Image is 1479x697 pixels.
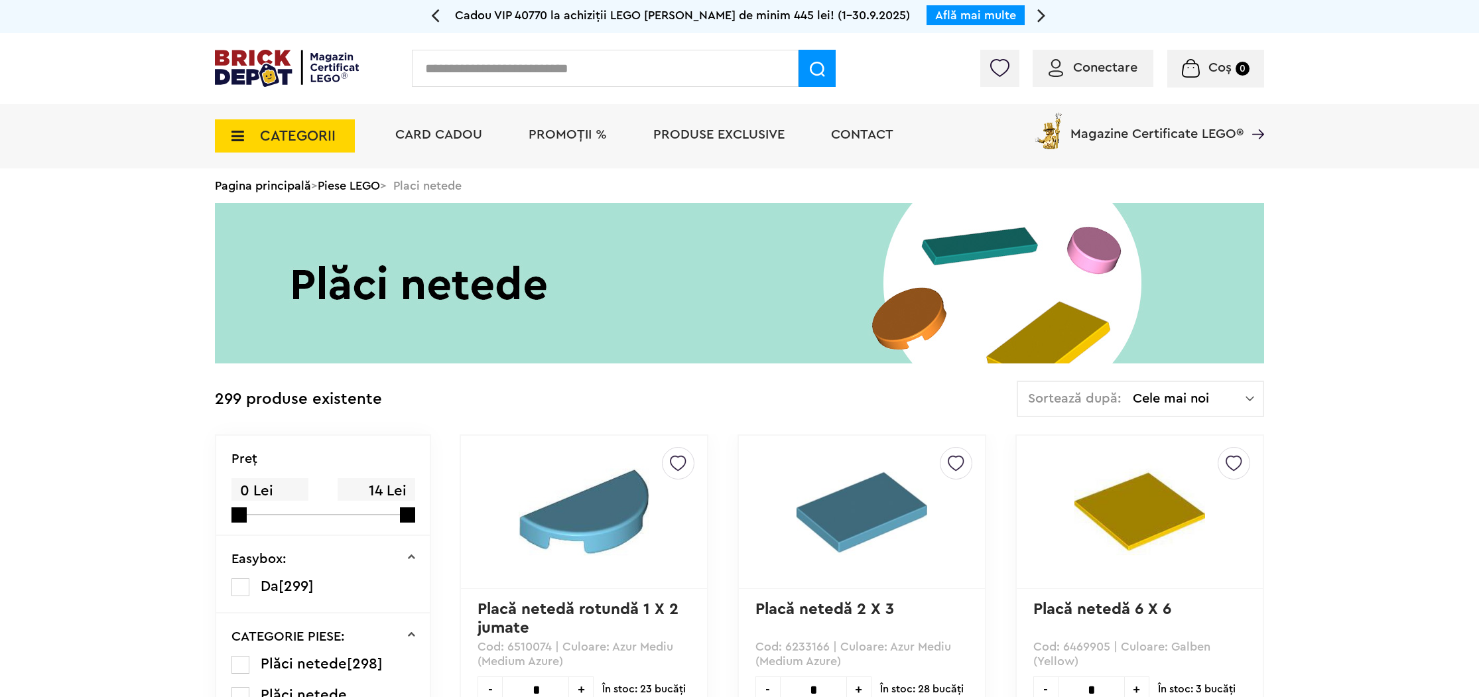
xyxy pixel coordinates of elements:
div: 299 produse existente [215,381,382,418]
p: Easybox: [231,552,287,566]
a: Produse exclusive [653,128,785,141]
span: Cadou VIP 40770 la achiziții LEGO [PERSON_NAME] de minim 445 lei! (1-30.9.2025) [455,9,910,21]
a: Conectare [1049,61,1137,74]
span: 14 Lei [338,478,415,504]
img: Placi netede [215,203,1264,363]
div: > > Placi netede [215,168,1264,203]
p: Cod: 6233166 | Culoare: Azur Mediu (Medium Azure) [755,639,968,669]
a: Pagina principală [215,180,311,192]
img: Placă netedă 6 X 6 [1057,447,1222,577]
a: Află mai multe [935,9,1016,21]
span: Coș [1208,61,1232,74]
img: Placă netedă rotundă 1 X 2 jumate [501,447,667,577]
img: Placă netedă 2 X 3 [779,447,944,577]
p: Preţ [231,452,257,466]
span: 0 Lei [231,478,308,504]
span: Conectare [1073,61,1137,74]
small: 0 [1236,62,1250,76]
span: Magazine Certificate LEGO® [1070,110,1244,141]
a: Placă netedă 2 X 3 [755,602,894,617]
a: Contact [831,128,893,141]
p: Cod: 6469905 | Culoare: Galben (Yellow) [1033,639,1246,669]
span: [298] [347,657,383,671]
p: Cod: 6510074 | Culoare: Azur Mediu (Medium Azure) [478,639,690,669]
a: Card Cadou [395,128,482,141]
span: Da [261,579,279,594]
span: [299] [279,579,314,594]
span: CATEGORII [260,129,336,143]
a: Placă netedă 6 X 6 [1033,602,1171,617]
span: Plăci netede [261,657,347,671]
a: Piese LEGO [318,180,380,192]
span: Sortează după: [1028,392,1122,405]
p: CATEGORIE PIESE: [231,630,345,643]
a: Magazine Certificate LEGO® [1244,110,1264,123]
span: Cele mai noi [1133,392,1246,405]
a: Placă netedă rotundă 1 X 2 jumate [478,602,683,636]
a: PROMOȚII % [529,128,607,141]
